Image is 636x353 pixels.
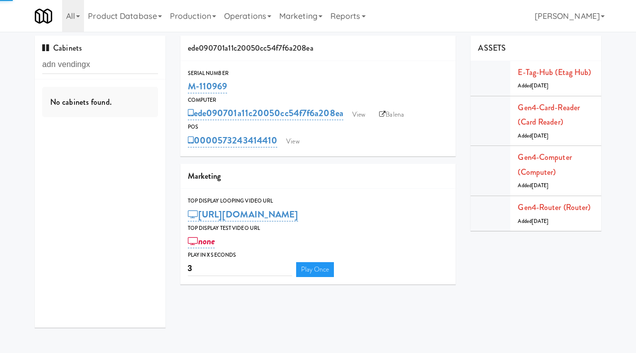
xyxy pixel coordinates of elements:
[188,223,449,233] div: Top Display Test Video Url
[532,182,549,189] span: [DATE]
[347,107,370,122] a: View
[188,170,221,182] span: Marketing
[188,106,343,120] a: ede090701a11c20050cc54f7f6a208ea
[188,134,278,147] a: 0000573243414410
[35,7,52,25] img: Micromart
[518,67,591,78] a: E-tag-hub (Etag Hub)
[518,132,549,140] span: Added
[42,42,82,54] span: Cabinets
[518,217,549,225] span: Added
[374,107,409,122] a: Balena
[518,102,580,128] a: Gen4-card-reader (Card Reader)
[188,95,449,105] div: Computer
[518,202,590,213] a: Gen4-router (Router)
[518,82,549,89] span: Added
[532,132,549,140] span: [DATE]
[188,69,449,78] div: Serial Number
[478,42,506,54] span: ASSETS
[188,250,449,260] div: Play in X seconds
[188,79,228,93] a: M-110969
[188,234,215,248] a: none
[296,262,334,277] a: Play Once
[532,217,549,225] span: [DATE]
[188,196,449,206] div: Top Display Looping Video Url
[180,36,456,61] div: ede090701a11c20050cc54f7f6a208ea
[518,151,571,178] a: Gen4-computer (Computer)
[281,134,304,149] a: View
[42,56,158,74] input: Search cabinets
[50,96,112,108] span: No cabinets found.
[188,208,299,221] a: [URL][DOMAIN_NAME]
[518,182,549,189] span: Added
[188,122,449,132] div: POS
[532,82,549,89] span: [DATE]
